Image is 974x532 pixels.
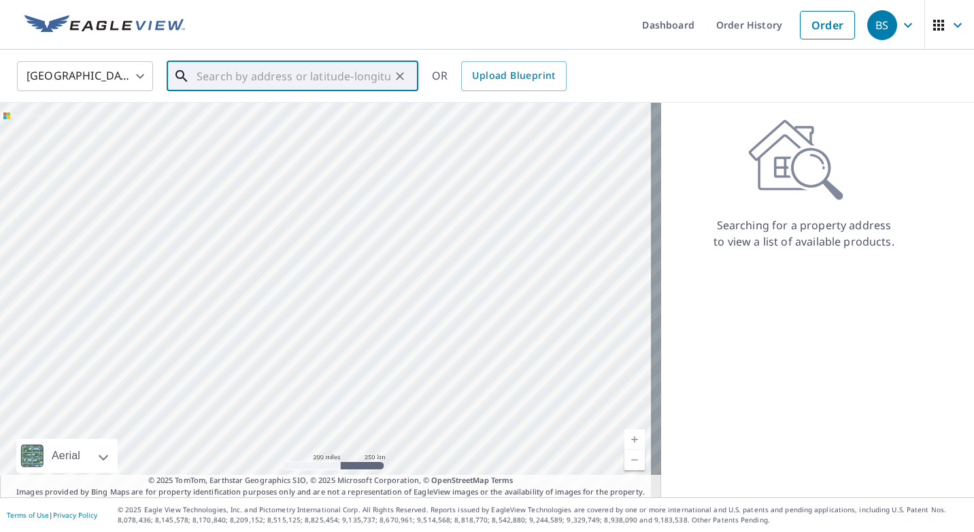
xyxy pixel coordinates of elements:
[7,510,49,520] a: Terms of Use
[800,11,855,39] a: Order
[148,475,514,486] span: © 2025 TomTom, Earthstar Geographics SIO, © 2025 Microsoft Corporation, ©
[713,217,895,250] p: Searching for a property address to view a list of available products.
[867,10,897,40] div: BS
[390,67,409,86] button: Clear
[491,475,514,485] a: Terms
[432,61,567,91] div: OR
[118,505,967,525] p: © 2025 Eagle View Technologies, Inc. and Pictometry International Corp. All Rights Reserved. Repo...
[17,57,153,95] div: [GEOGRAPHIC_DATA]
[624,450,645,470] a: Current Level 5, Zoom Out
[461,61,566,91] a: Upload Blueprint
[16,439,118,473] div: Aerial
[197,57,390,95] input: Search by address or latitude-longitude
[48,439,84,473] div: Aerial
[53,510,97,520] a: Privacy Policy
[624,429,645,450] a: Current Level 5, Zoom In
[431,475,488,485] a: OpenStreetMap
[472,67,555,84] span: Upload Blueprint
[24,15,185,35] img: EV Logo
[7,511,97,519] p: |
